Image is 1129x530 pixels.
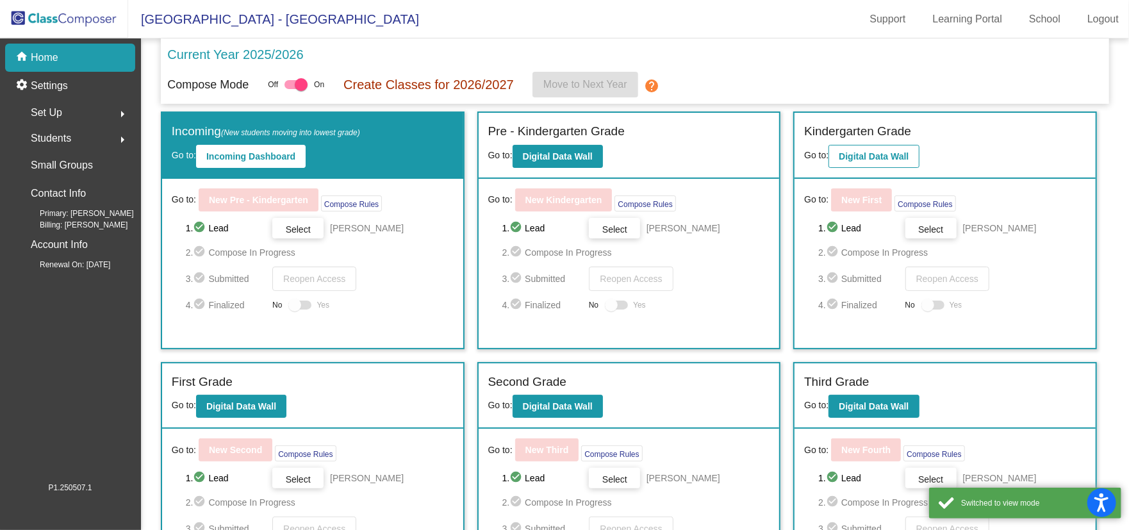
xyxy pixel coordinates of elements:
p: Account Info [31,236,88,254]
mat-icon: arrow_right [115,132,130,147]
button: Digital Data Wall [513,145,603,168]
span: 1. Lead [818,470,898,486]
span: Go to: [488,150,513,160]
button: Compose Rules [321,195,382,211]
b: Incoming Dashboard [206,151,295,161]
mat-icon: check_circle [509,495,525,510]
span: Select [918,224,943,235]
span: [PERSON_NAME] [963,222,1037,235]
span: 2. Compose In Progress [186,495,454,510]
span: 1. Lead [502,220,582,236]
span: 1. Lead [818,220,898,236]
b: Digital Data Wall [839,401,909,411]
b: New Kindergarten [525,195,602,205]
span: No [905,299,915,311]
button: Select [272,468,324,488]
button: New First [831,188,892,211]
label: Second Grade [488,373,567,392]
span: Select [918,474,943,484]
button: Compose Rules [275,445,336,461]
span: 4. Finalized [186,297,266,313]
span: 3. Submitted [186,271,266,286]
button: New Second [199,438,272,461]
span: [PERSON_NAME] [963,472,1037,484]
span: [PERSON_NAME] [647,472,720,484]
button: Select [905,468,957,488]
span: Go to: [172,193,196,206]
mat-icon: check_circle [826,271,841,286]
a: Support [860,9,916,29]
button: Compose Rules [894,195,955,211]
span: Go to: [172,443,196,457]
button: Reopen Access [905,267,989,291]
mat-icon: check_circle [194,245,209,260]
b: Digital Data Wall [523,151,593,161]
button: New Fourth [831,438,901,461]
button: New Third [515,438,579,461]
b: Digital Data Wall [839,151,909,161]
span: (New students moving into lowest grade) [221,128,360,137]
button: Compose Rules [581,445,642,461]
button: Incoming Dashboard [196,145,306,168]
p: Current Year 2025/2026 [167,45,303,64]
b: New Pre - Kindergarten [209,195,308,205]
mat-icon: arrow_right [115,106,130,122]
a: Logout [1077,9,1129,29]
span: 2. Compose In Progress [502,495,770,510]
mat-icon: check_circle [826,220,841,236]
span: 2. Compose In Progress [186,245,454,260]
mat-icon: settings [15,78,31,94]
label: Pre - Kindergarten Grade [488,122,625,141]
mat-icon: check_circle [194,271,209,286]
button: Move to Next Year [532,72,638,97]
button: Select [589,468,640,488]
span: On [314,79,324,90]
a: School [1019,9,1071,29]
p: Settings [31,78,68,94]
span: Students [31,129,71,147]
span: No [272,299,282,311]
span: [PERSON_NAME] [647,222,720,235]
mat-icon: check_circle [194,220,209,236]
a: Learning Portal [923,9,1013,29]
b: Digital Data Wall [523,401,593,411]
button: New Pre - Kindergarten [199,188,318,211]
span: Go to: [804,443,828,457]
span: 4. Finalized [818,297,898,313]
span: Renewal On: [DATE] [19,259,110,270]
mat-icon: check_circle [826,470,841,486]
mat-icon: check_circle [194,297,209,313]
button: Select [905,218,957,238]
button: New Kindergarten [515,188,613,211]
button: Digital Data Wall [196,395,286,418]
mat-icon: check_circle [509,470,525,486]
span: Go to: [488,443,513,457]
mat-icon: help [643,78,659,94]
button: Reopen Access [589,267,673,291]
span: Go to: [172,400,196,410]
span: Reopen Access [916,274,978,284]
span: Select [286,224,311,235]
b: Digital Data Wall [206,401,276,411]
span: 2. Compose In Progress [818,245,1086,260]
label: Third Grade [804,373,869,392]
button: Digital Data Wall [828,145,919,168]
mat-icon: check_circle [826,297,841,313]
span: Go to: [172,150,196,160]
mat-icon: check_circle [194,495,209,510]
mat-icon: check_circle [194,470,209,486]
span: Go to: [804,193,828,206]
span: [PERSON_NAME] [330,472,404,484]
span: Billing: [PERSON_NAME] [19,219,128,231]
mat-icon: check_circle [826,245,841,260]
b: New Fourth [841,445,891,455]
span: 1. Lead [186,220,266,236]
button: Compose Rules [903,445,964,461]
span: Reopen Access [600,274,662,284]
span: 1. Lead [502,470,582,486]
span: Primary: [PERSON_NAME] [19,208,134,219]
button: Reopen Access [272,267,356,291]
span: No [589,299,598,311]
p: Contact Info [31,185,86,203]
button: Compose Rules [614,195,675,211]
